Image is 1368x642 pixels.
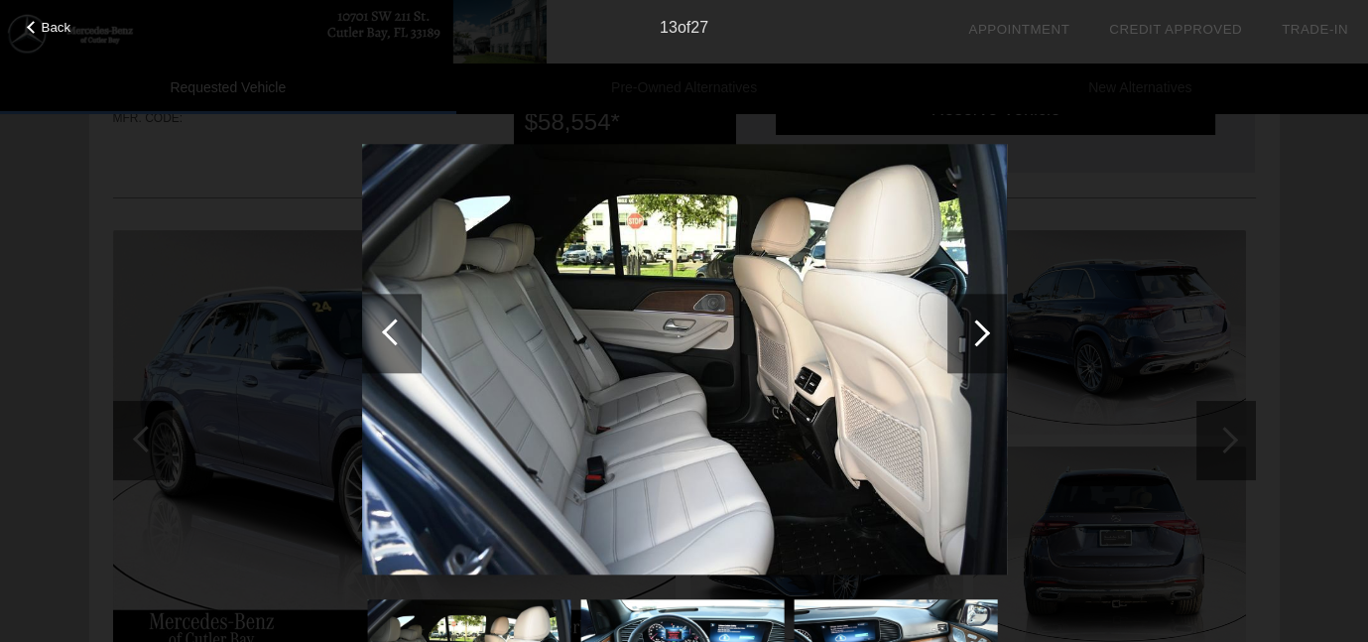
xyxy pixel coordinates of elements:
a: Appointment [968,22,1069,37]
a: Trade-In [1282,22,1348,37]
span: 27 [690,19,708,36]
span: 13 [660,19,678,36]
a: Credit Approved [1109,22,1242,37]
img: 8f2288c188f3af15c932162deac08df6.jpg [362,145,1007,576]
span: Back [42,20,71,35]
